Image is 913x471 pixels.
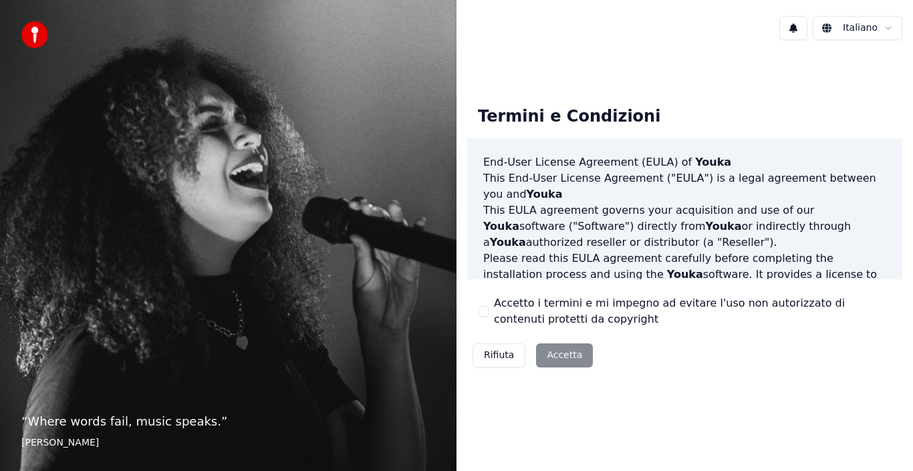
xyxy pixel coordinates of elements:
[473,343,525,367] button: Rifiuta
[21,21,48,48] img: youka
[490,236,526,249] span: Youka
[527,188,563,200] span: Youka
[483,170,886,202] p: This End-User License Agreement ("EULA") is a legal agreement between you and
[706,220,742,232] span: Youka
[494,295,892,327] label: Accetto i termini e mi impegno ad evitare l'uso non autorizzato di contenuti protetti da copyright
[483,251,886,315] p: Please read this EULA agreement carefully before completing the installation process and using th...
[667,268,703,281] span: Youka
[21,412,435,431] p: “ Where words fail, music speaks. ”
[695,156,731,168] span: Youka
[483,202,886,251] p: This EULA agreement governs your acquisition and use of our software ("Software") directly from o...
[467,96,671,138] div: Termini e Condizioni
[21,436,435,450] footer: [PERSON_NAME]
[483,154,886,170] h3: End-User License Agreement (EULA) of
[483,220,519,232] span: Youka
